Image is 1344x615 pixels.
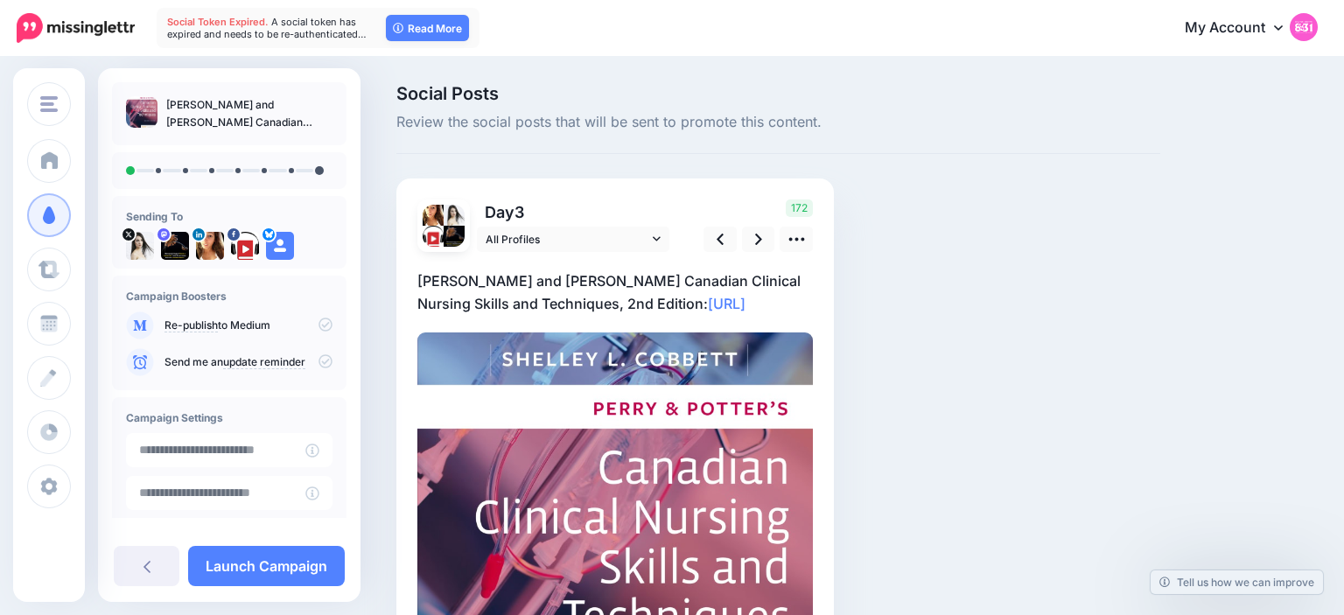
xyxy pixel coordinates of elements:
p: Day [477,199,672,225]
span: A social token has expired and needs to be re-authenticated… [167,16,367,40]
p: [PERSON_NAME] and [PERSON_NAME] Canadian Clinical Nursing Skills and Techniques, 2nd Edition: [417,269,813,315]
a: My Account [1167,7,1318,50]
h4: Campaign Boosters [126,290,332,303]
p: to Medium [164,318,332,333]
span: Social Posts [396,85,1160,102]
img: tSvj_Osu-58146.jpg [444,205,465,226]
span: Social Token Expired. [167,16,269,28]
a: Read More [386,15,469,41]
a: [URL] [708,295,745,312]
img: 02d733ee0302b3bb0cfd97a10c5caab0_thumb.jpg [126,96,157,128]
img: 307443043_482319977280263_5046162966333289374_n-bsa149661.png [423,226,444,247]
img: tSvj_Osu-58146.jpg [126,232,154,260]
p: [PERSON_NAME] and [PERSON_NAME] Canadian Clinical Nursing Skills and Techniques, 2nd Edition [166,96,332,131]
img: 802740b3fb02512f-84599.jpg [161,232,189,260]
img: user_default_image.png [266,232,294,260]
span: 3 [514,203,524,221]
a: update reminder [223,355,305,369]
img: 802740b3fb02512f-84599.jpg [444,226,465,247]
img: Missinglettr [17,13,135,43]
a: All Profiles [477,227,669,252]
span: Review the social posts that will be sent to promote this content. [396,111,1160,134]
p: Send me an [164,354,332,370]
a: Tell us how we can improve [1151,570,1323,594]
h4: Sending To [126,210,332,223]
img: 1537218439639-55706.png [423,205,444,226]
span: 172 [786,199,813,217]
h4: Campaign Settings [126,411,332,424]
img: 1537218439639-55706.png [196,232,224,260]
a: Re-publish [164,318,218,332]
img: menu.png [40,96,58,112]
img: 307443043_482319977280263_5046162966333289374_n-bsa149661.png [231,232,259,260]
span: All Profiles [486,230,648,248]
